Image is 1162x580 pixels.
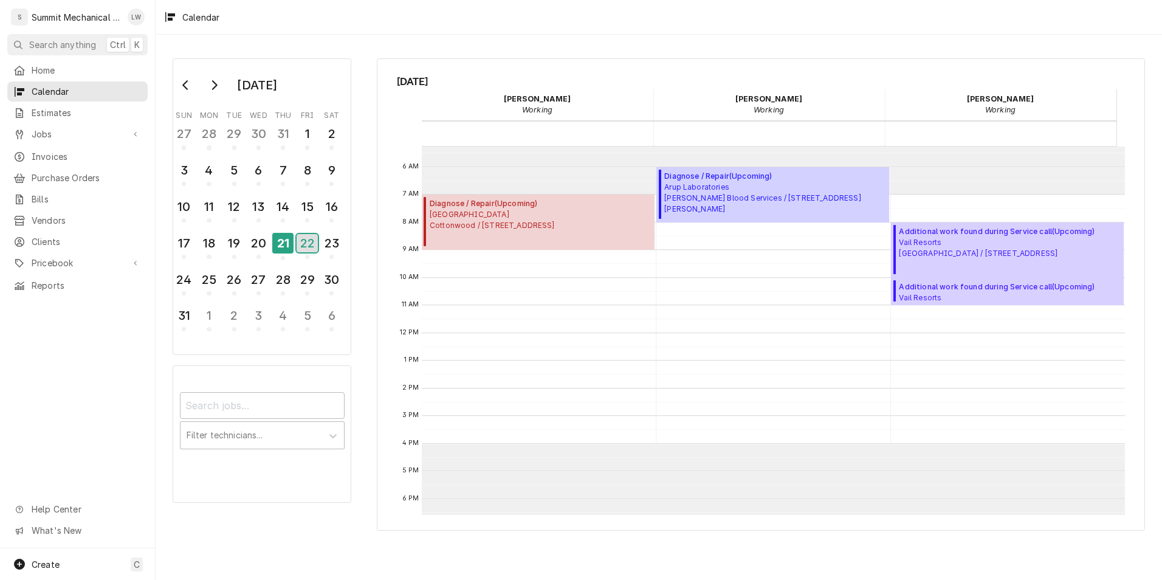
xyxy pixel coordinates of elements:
div: Additional work found during Service call(Upcoming)Vail Resorts[GEOGRAPHIC_DATA] / [STREET_ADDRESS] [891,223,1124,278]
div: 30 [322,271,341,289]
div: 16 [322,198,341,216]
span: [DATE] [397,74,1126,89]
span: Estimates [32,106,142,119]
span: Additional work found during Service call ( Upcoming ) [899,281,1095,292]
div: 18 [199,234,218,252]
div: 6 [322,306,341,325]
div: Diagnose / Repair(Upcoming)Arup Laboratories[PERSON_NAME] Blood Services / [STREET_ADDRESS][PERSO... [656,167,889,223]
a: Bills [7,189,148,209]
div: 30 [249,125,268,143]
strong: [PERSON_NAME] [735,94,802,103]
input: Search jobs... [180,392,345,419]
div: 10 [174,198,193,216]
div: 27 [249,271,268,289]
div: S [11,9,28,26]
span: Home [32,64,142,77]
em: Working [754,105,784,114]
div: 1 [199,306,218,325]
span: Clients [32,235,142,248]
span: Calendar [32,85,142,98]
span: Bills [32,193,142,205]
div: 8 [298,161,317,179]
div: Landon Weeks - Working [653,89,885,120]
div: 29 [225,125,244,143]
span: 10 AM [397,272,422,282]
a: Go to What's New [7,520,148,540]
span: 5 PM [399,466,422,475]
div: Diagnose / Repair(Upcoming)[GEOGRAPHIC_DATA]Cottonwood / [STREET_ADDRESS] [422,195,655,250]
div: Landon Weeks's Avatar [128,9,145,26]
a: Clients [7,232,148,252]
span: Ctrl [110,38,126,51]
strong: [PERSON_NAME] [967,94,1034,103]
div: 19 [225,234,244,252]
a: Invoices [7,147,148,167]
span: 6 PM [399,494,422,503]
th: Monday [196,106,222,121]
div: 2 [225,306,244,325]
span: 3 PM [399,410,422,420]
div: [DATE] [233,75,281,95]
a: Go to Pricebook [7,253,148,273]
div: 3 [249,306,268,325]
div: Additional work found during Service call(Upcoming)Vail Resorts[GEOGRAPHIC_DATA] / [STREET_ADDRESS] [891,278,1124,306]
a: Home [7,60,148,80]
div: 1 [298,125,317,143]
span: Vail Resorts [GEOGRAPHIC_DATA] / [STREET_ADDRESS] [899,292,1095,302]
span: 12 PM [397,328,422,337]
em: Working [522,105,552,114]
span: Diagnose / Repair ( Upcoming ) [664,171,885,182]
div: 2 [322,125,341,143]
span: 1 PM [401,355,422,365]
span: Search anything [29,38,96,51]
div: 6 [249,161,268,179]
div: 14 [273,198,292,216]
span: Additional work found during Service call ( Upcoming ) [899,226,1095,237]
div: [Service] Additional work found during Service call Vail Resorts Grand Summit Hotel / 4000 Canyon... [891,278,1124,306]
th: Saturday [320,106,344,121]
div: 13 [249,198,268,216]
div: 21 [272,233,294,254]
span: 9 AM [399,244,422,254]
em: Working [985,105,1016,114]
div: 26 [225,271,244,289]
div: Summit Mechanical Service LLC [32,11,121,24]
div: 4 [199,161,218,179]
span: Invoices [32,150,142,163]
div: 7 [273,161,292,179]
a: Purchase Orders [7,168,148,188]
a: Vendors [7,210,148,230]
span: C [134,558,140,571]
div: 5 [225,161,244,179]
span: Vail Resorts [GEOGRAPHIC_DATA] / [STREET_ADDRESS] [899,237,1095,259]
span: Reports [32,279,142,292]
div: 25 [199,271,218,289]
div: [Service] Additional work found during Service call Vail Resorts Grand Summit Hotel / 4000 Canyon... [891,223,1124,278]
div: Kelby Colledge - Working [422,89,653,120]
th: Friday [295,106,320,121]
span: Purchase Orders [32,171,142,184]
span: 6 AM [399,162,422,171]
div: 20 [249,234,268,252]
span: Diagnose / Repair ( Upcoming ) [430,198,555,209]
a: Reports [7,275,148,295]
div: 31 [273,125,292,143]
div: [Service] Diagnose / Repair Arup Laboratories Sandy Blood Services / 9786 Sandy Pkwy, Sandy, UT 8... [656,167,889,223]
div: 17 [174,234,193,252]
th: Tuesday [222,106,246,121]
div: 23 [322,234,341,252]
div: 3 [174,161,193,179]
div: 29 [298,271,317,289]
span: Pricebook [32,257,123,269]
div: 24 [174,271,193,289]
a: Go to Help Center [7,499,148,519]
div: 9 [322,161,341,179]
div: Calendar Filters [173,365,351,503]
th: Wednesday [246,106,270,121]
div: 4 [273,306,292,325]
div: LW [128,9,145,26]
a: Estimates [7,103,148,123]
div: 15 [298,198,317,216]
a: Calendar [7,81,148,102]
strong: [PERSON_NAME] [504,94,571,103]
